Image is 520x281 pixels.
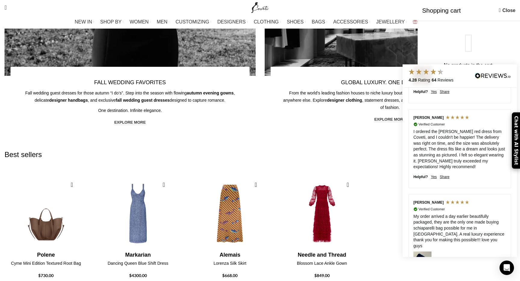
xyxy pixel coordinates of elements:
[188,178,272,279] div: 3 / 4
[419,122,445,127] div: Verified Customer
[413,89,428,94] div: Helpful ?
[440,174,450,180] div: Share
[97,250,180,279] a: Markarian Dancing Queen Blue Shift Dress $4300.00
[75,16,94,28] a: NEW IN
[374,117,406,122] a: explore more
[413,214,506,249] div: My order arrived a day earlier beautifully packaged, they are the only one made buying schiaparel...
[49,98,88,103] strong: designer handbags
[157,16,170,28] a: MEN
[333,16,370,28] a: ACCESSORIES
[97,251,180,259] h4: Markarian
[287,19,304,25] span: SHOES
[217,16,248,28] a: DESIGNERS
[2,2,10,14] a: Search
[445,115,469,120] div: 5 Stars
[252,181,260,189] a: Quick view
[254,19,279,25] span: CLOTHING
[2,16,518,28] div: Main navigation
[475,73,511,79] img: REVIEWS.io
[116,98,170,103] strong: fall wedding guest dresses
[97,178,180,250] img: Markarian-Dancing-Queen-Blue-Shift-Dress-scaled.jpg
[38,273,54,278] span: $730.00
[281,178,364,250] img: Needle-and-Thread-Blossom-Lace-Ankle-Gown.png
[283,79,497,86] h4: GLOBAL LUXURY. ONE DESTINATION.
[287,16,306,28] a: SHOES
[281,261,364,267] h4: Blossom Lace Ankle Gown
[413,174,428,180] div: Helpful ?
[312,19,325,25] span: BAGS
[409,78,417,82] strong: 4.28
[75,19,92,25] span: NEW IN
[422,62,515,69] p: No products in the cart.
[431,89,437,94] div: Yes
[5,137,515,172] h2: Best sellers
[413,20,417,24] img: GiftBag
[129,273,147,278] span: $4300.00
[97,261,180,267] h4: Dancing Queen Blue Shift Dress
[432,77,453,83] div: Reviews
[413,115,444,120] div: [PERSON_NAME]
[376,19,405,25] span: JEWELLERY
[5,178,88,250] img: Polene-73.png
[413,252,431,270] img: Review photo uploaded by Jeffrey M
[222,273,238,278] span: $668.00
[157,19,168,25] span: MEN
[440,89,450,94] div: Share
[114,120,146,125] a: explore more
[5,251,88,259] h4: Polene
[130,16,151,28] a: WOMEN
[445,200,469,205] div: 5 Stars
[5,250,88,279] a: Polene Cyme Mini Edition Textured Root Bag $730.00
[283,91,497,110] span: From the world’s leading fashion houses to niche luxury boutiques, Coveti curates a collection yo...
[419,207,445,212] div: Verified Customer
[432,78,437,82] strong: 64
[422,6,496,15] span: Shopping cart
[176,16,211,28] a: CUSTOMIZING
[500,261,514,275] div: Open Intercom Messenger
[281,250,364,279] a: Needle and Thread Blossom Lace Ankle Gown $849.00
[160,181,168,189] a: Quick view
[333,19,368,25] span: ACCESSORIES
[250,5,270,10] a: Site logo
[499,7,515,14] a: Close
[188,178,272,250] img: Alemais-Lorenza-Silk-Skirt.jpg
[254,16,281,28] a: CLOTHING
[97,178,180,279] div: 2 / 4
[312,16,327,28] a: BAGS
[23,89,237,104] p: Fall wedding guest dresses for those autumn “I do’s”. Step into the season with flowing , delicat...
[188,251,272,259] h4: Alemais
[408,68,444,76] div: 4.28 Stars
[281,178,364,279] div: 4 / 4
[5,261,88,267] h4: Cyme Mini Edition Textured Root Bag
[409,77,430,83] div: Rating
[100,16,124,28] a: SHOP BY
[188,250,272,279] a: Alemais Lorenza Silk Skirt $668.00
[217,19,246,25] span: DESIGNERS
[431,174,437,180] div: Yes
[23,79,237,86] h4: FALL WEDDING FAVORITES
[413,129,506,170] div: I ordered the [PERSON_NAME] red dress from Coveti, and I couldn't be happier! The delivery was ri...
[314,273,330,278] span: $849.00
[100,19,122,25] span: SHOP BY
[176,19,209,25] span: CUSTOMIZING
[130,19,149,25] span: WOMEN
[413,16,445,28] a: GIFT SHOP
[188,261,272,267] h4: Lorenza Silk Skirt
[413,200,444,205] div: [PERSON_NAME]
[376,16,407,28] a: JEWELLERY
[327,98,362,103] strong: designer clothing
[281,251,364,259] h4: Needle and Thread
[23,107,237,114] p: One destination. Infinite elegance.
[68,181,76,189] a: Quick view
[5,178,88,279] div: 1 / 4
[344,181,352,189] a: Quick view
[187,91,234,95] strong: autumn evening gowns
